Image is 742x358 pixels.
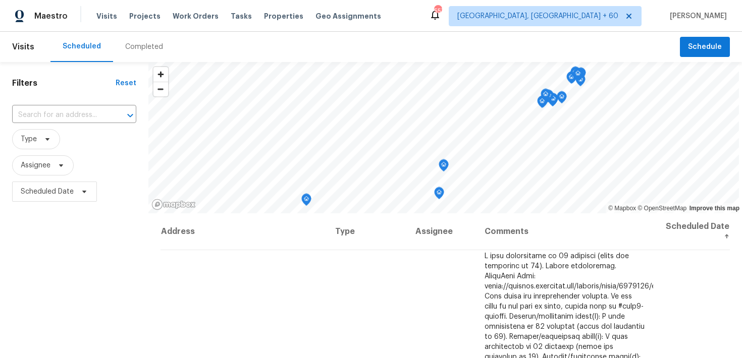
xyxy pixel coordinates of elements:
[63,41,101,51] div: Scheduled
[116,78,136,88] div: Reset
[153,82,168,96] button: Zoom out
[264,11,303,21] span: Properties
[566,72,576,87] div: Map marker
[680,37,730,57] button: Schedule
[575,74,586,90] div: Map marker
[161,213,327,250] th: Address
[576,68,586,83] div: Map marker
[315,11,381,21] span: Geo Assignments
[457,11,618,21] span: [GEOGRAPHIC_DATA], [GEOGRAPHIC_DATA] + 60
[608,205,636,212] a: Mapbox
[123,108,137,123] button: Open
[537,96,547,111] div: Map marker
[574,69,584,84] div: Map marker
[407,213,476,250] th: Assignee
[21,134,37,144] span: Type
[12,78,116,88] h1: Filters
[34,11,68,21] span: Maestro
[12,107,108,123] input: Search for an address...
[129,11,161,21] span: Projects
[21,160,50,170] span: Assignee
[638,205,686,212] a: OpenStreetMap
[301,194,311,209] div: Map marker
[21,187,74,197] span: Scheduled Date
[567,71,577,87] div: Map marker
[690,205,739,212] a: Improve this map
[96,11,117,21] span: Visits
[173,11,219,21] span: Work Orders
[476,213,653,250] th: Comments
[666,11,727,21] span: [PERSON_NAME]
[12,36,34,58] span: Visits
[557,91,567,107] div: Map marker
[688,41,722,53] span: Schedule
[434,187,444,203] div: Map marker
[151,199,196,210] a: Mapbox homepage
[231,13,252,20] span: Tasks
[434,6,441,16] div: 557
[573,68,583,84] div: Map marker
[538,95,548,111] div: Map marker
[153,67,168,82] button: Zoom in
[570,67,580,82] div: Map marker
[541,89,551,104] div: Map marker
[327,213,407,250] th: Type
[125,42,163,52] div: Completed
[439,159,449,175] div: Map marker
[544,90,554,105] div: Map marker
[148,62,739,213] canvas: Map
[653,213,730,250] th: Scheduled Date ↑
